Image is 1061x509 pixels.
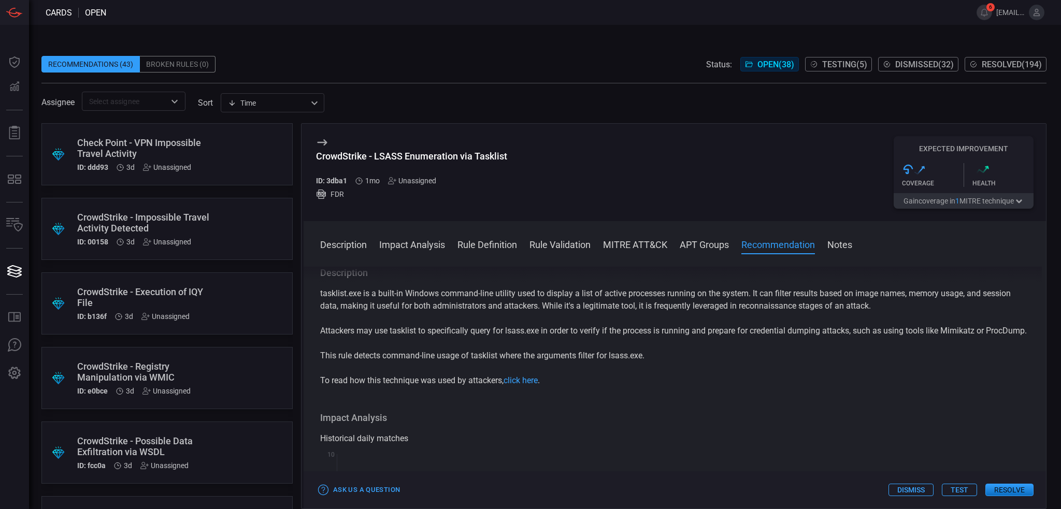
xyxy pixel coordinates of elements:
div: Unassigned [143,238,191,246]
span: Testing ( 5 ) [822,60,867,69]
a: click here [504,375,538,385]
div: Recommendations (43) [41,56,140,72]
div: Historical daily matches [320,432,1029,445]
span: open [85,8,106,18]
button: Rule Validation [529,238,591,250]
button: Impact Analysis [379,238,445,250]
h5: ID: 00158 [77,238,108,246]
button: Notes [827,238,852,250]
button: APT Groups [680,238,729,250]
span: 6 [986,3,995,11]
div: Unassigned [141,312,190,321]
div: CrowdStrike - Impossible Travel Activity Detected [77,212,218,234]
div: Coverage [902,180,964,187]
button: Recommendation [741,238,815,250]
p: tasklist.exe is a built-in Windows command-line utility used to display a list of active processe... [320,287,1029,312]
button: Rule Definition [457,238,517,250]
h5: ID: e0bce [77,387,108,395]
button: Ask Us a Question [316,482,403,498]
span: Cards [46,8,72,18]
h5: ID: b136f [77,312,107,321]
span: Aug 10, 2025 12:24 AM [125,312,133,321]
span: Aug 10, 2025 12:24 AM [124,461,132,470]
span: Jun 28, 2025 11:17 PM [365,177,380,185]
button: Rule Catalog [2,305,27,330]
div: Time [228,98,308,108]
span: Dismissed ( 32 ) [895,60,954,69]
div: Unassigned [142,387,191,395]
button: Open [167,94,182,109]
button: Resolved(194) [965,57,1046,71]
button: 6 [977,5,992,20]
button: Detections [2,75,27,99]
h5: ID: fcc0a [77,461,106,470]
button: Open(38) [740,57,799,71]
button: Cards [2,259,27,284]
text: 10 [327,451,335,458]
div: CrowdStrike - Execution of IQY File [77,286,218,308]
h5: ID: ddd93 [77,163,108,171]
div: FDR [316,189,507,199]
button: Description [320,238,367,250]
div: Unassigned [143,163,191,171]
span: Aug 10, 2025 12:24 AM [126,387,134,395]
button: Test [942,484,977,496]
div: Check Point - VPN Impossible Travel Activity [77,137,218,159]
button: Testing(5) [805,57,872,71]
button: MITRE ATT&CK [603,238,667,250]
button: Gaincoverage in1MITRE technique [894,193,1034,209]
div: Unassigned [140,461,189,470]
h5: Expected Improvement [894,144,1034,153]
p: Attackers may use tasklist to specifically query for lsass.exe in order to verify if the process ... [320,325,1029,337]
div: Health [972,180,1034,187]
div: Unassigned [388,177,436,185]
span: Open ( 38 ) [757,60,794,69]
h5: ID: 3dba1 [316,177,347,185]
input: Select assignee [85,95,165,108]
p: This rule detects command-line usage of tasklist where the arguments filter for lsass.exe. [320,350,1029,362]
button: Reports [2,121,27,146]
span: 1 [955,197,959,205]
button: Preferences [2,361,27,386]
p: To read how this technique was used by attackers, . [320,374,1029,387]
button: Dismissed(32) [878,57,958,71]
span: Assignee [41,97,75,107]
button: Ask Us A Question [2,333,27,358]
div: CrowdStrike - Possible Data Exfiltration via WSDL [77,435,218,457]
span: Aug 10, 2025 12:24 AM [126,238,135,246]
span: Aug 10, 2025 12:24 AM [126,163,135,171]
span: [EMAIL_ADDRESS][DOMAIN_NAME] [996,8,1025,17]
button: MITRE - Detection Posture [2,167,27,192]
span: Status: [706,60,732,69]
button: Inventory [2,213,27,238]
div: CrowdStrike - LSASS Enumeration via Tasklist [316,151,507,162]
span: Resolved ( 194 ) [982,60,1042,69]
button: Resolve [985,484,1034,496]
button: Dashboard [2,50,27,75]
div: Broken Rules (0) [140,56,216,72]
h3: Impact Analysis [320,412,1029,424]
label: sort [198,98,213,108]
div: CrowdStrike - Registry Manipulation via WMIC [77,361,218,383]
button: Dismiss [888,484,934,496]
